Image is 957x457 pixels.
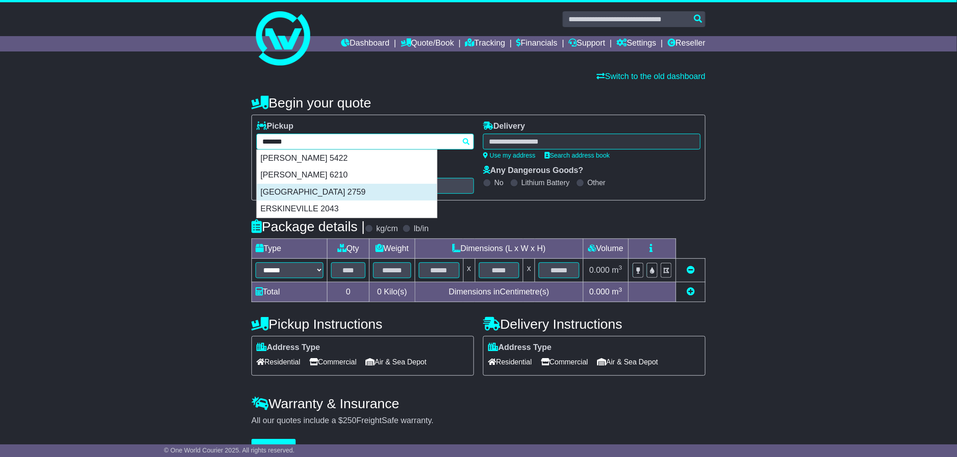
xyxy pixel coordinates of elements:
a: Tracking [465,36,505,51]
td: Type [252,239,327,259]
a: Use my address [483,152,535,159]
sup: 3 [619,286,622,293]
label: kg/cm [376,224,398,234]
span: 0.000 [589,266,610,275]
a: Quote/Book [401,36,454,51]
div: All our quotes include a $ FreightSafe warranty. [251,416,706,426]
span: 0.000 [589,287,610,296]
label: lb/in [414,224,429,234]
td: Kilo(s) [370,282,415,302]
a: Search address book [545,152,610,159]
td: x [463,259,475,282]
label: Delivery [483,121,525,131]
span: Air & Sea Depot [366,355,427,369]
td: Volume [583,239,628,259]
label: Other [587,178,606,187]
a: Remove this item [687,266,695,275]
td: x [523,259,535,282]
span: m [612,287,622,296]
span: Residential [488,355,532,369]
td: Qty [327,239,370,259]
span: Commercial [309,355,356,369]
button: Get Quotes [251,439,296,455]
a: Switch to the old dashboard [597,72,706,81]
td: 0 [327,282,370,302]
a: Add new item [687,287,695,296]
span: © One World Courier 2025. All rights reserved. [164,447,295,454]
div: [PERSON_NAME] 5422 [257,150,437,167]
span: Air & Sea Depot [597,355,659,369]
h4: Delivery Instructions [483,317,706,331]
h4: Warranty & Insurance [251,396,706,411]
label: Lithium Battery [521,178,570,187]
div: [GEOGRAPHIC_DATA] 2759 [257,184,437,201]
label: Address Type [256,343,320,353]
span: m [612,266,622,275]
a: Dashboard [341,36,389,51]
span: 250 [343,416,356,425]
div: [PERSON_NAME] 6210 [257,167,437,184]
div: ERSKINEVILLE 2043 [257,201,437,218]
h4: Begin your quote [251,95,706,110]
sup: 3 [619,264,622,271]
td: Weight [370,239,415,259]
a: Support [569,36,605,51]
span: 0 [377,287,382,296]
h4: Package details | [251,219,365,234]
label: Address Type [488,343,552,353]
td: Dimensions (L x W x H) [415,239,583,259]
a: Financials [516,36,558,51]
label: No [494,178,503,187]
td: Dimensions in Centimetre(s) [415,282,583,302]
a: Reseller [668,36,706,51]
span: Commercial [541,355,588,369]
a: Settings [616,36,656,51]
label: Any Dangerous Goods? [483,166,583,176]
td: Total [252,282,327,302]
h4: Pickup Instructions [251,317,474,331]
label: Pickup [256,121,294,131]
typeahead: Please provide city [256,134,474,149]
span: Residential [256,355,300,369]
